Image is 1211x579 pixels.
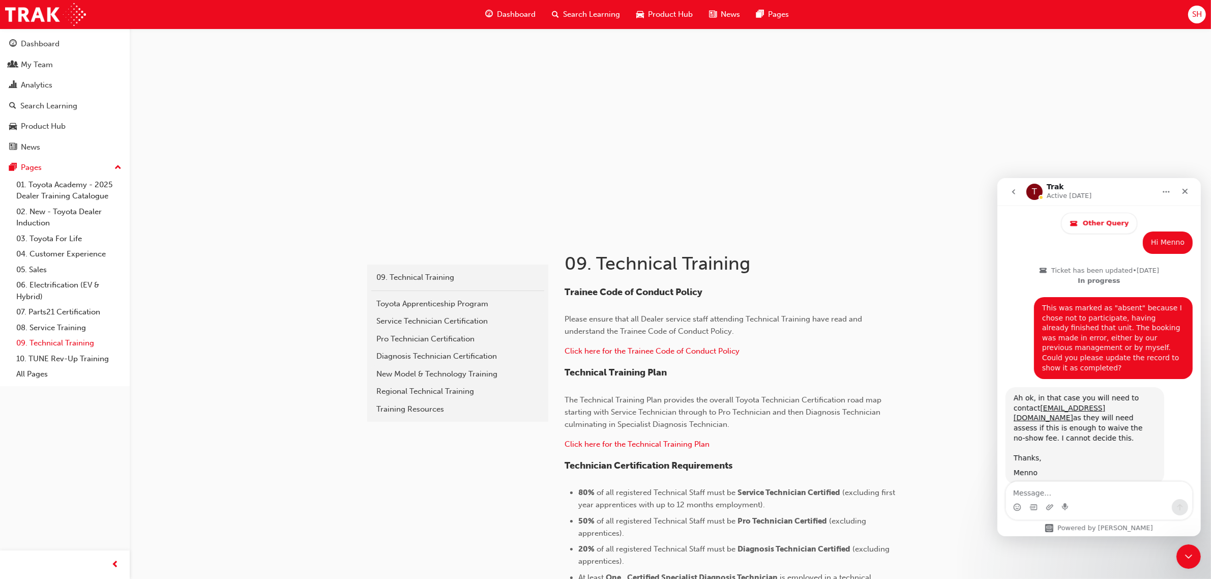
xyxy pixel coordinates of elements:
span: pages-icon [9,163,17,172]
div: Product Hub [21,121,66,132]
div: News [21,141,40,153]
div: Training Resources [376,403,539,415]
div: Pro Technician Certification [376,333,539,345]
a: Product Hub [4,117,126,136]
a: 04. Customer Experience [12,246,126,262]
span: Technical Training Plan [565,367,667,378]
a: News [4,138,126,157]
a: Service Technician Certification [371,312,544,330]
a: 05. Sales [12,262,126,278]
span: Click here for the Technical Training Plan [565,440,710,449]
a: 02. New - Toyota Dealer Induction [12,204,126,231]
a: Diagnosis Technician Certification [371,348,544,365]
button: Pages [4,158,126,177]
span: chart-icon [9,81,17,90]
span: of all registered Technical Staff must be [597,516,735,526]
a: 03. Toyota For Life [12,231,126,247]
h1: 09. Technical Training [565,252,898,275]
span: search-icon [9,102,16,111]
span: guage-icon [485,8,493,21]
span: people-icon [9,61,17,70]
a: New Model & Technology Training [371,365,544,383]
span: up-icon [114,161,122,175]
div: Dashboard [21,38,60,50]
span: news-icon [9,143,17,152]
a: Pro Technician Certification [371,330,544,348]
span: (excluding apprentices). [578,516,868,538]
div: Diagnosis Technician Certification [376,351,539,362]
div: Service Technician Certification [376,315,539,327]
span: 20% [578,544,595,554]
button: DashboardMy TeamAnalyticsSearch LearningProduct HubNews [4,33,126,158]
span: 50% [578,516,595,526]
a: car-iconProduct Hub [628,4,701,25]
iframe: Intercom live chat [1176,544,1201,569]
a: 10. TUNE Rev-Up Training [12,351,126,367]
div: My Team [21,59,53,71]
span: car-icon [636,8,644,21]
button: SH [1188,6,1206,23]
a: Search Learning [4,97,126,115]
a: guage-iconDashboard [477,4,544,25]
span: car-icon [9,122,17,131]
span: guage-icon [9,40,17,49]
span: Diagnosis Technician Certified [737,544,850,554]
span: of all registered Technical Staff must be [597,544,735,554]
span: Trainee Code of Conduct Policy [565,286,702,298]
span: Please ensure that all Dealer service staff attending Technical Training have read and understand... [565,314,864,336]
span: The Technical Training Plan provides the overall Toyota Technician Certification road map startin... [565,395,883,429]
span: Dashboard [497,9,536,20]
span: Pro Technician Certified [737,516,827,526]
span: Search Learning [563,9,620,20]
span: Product Hub [648,9,693,20]
span: of all registered Technical Staff must be [597,488,735,497]
a: pages-iconPages [748,4,797,25]
span: News [721,9,740,20]
a: 01. Toyota Academy - 2025 Dealer Training Catalogue [12,177,126,204]
div: Pages [21,162,42,173]
span: SH [1192,9,1202,20]
a: Dashboard [4,35,126,53]
span: Technician Certification Requirements [565,460,732,471]
div: Analytics [21,79,52,91]
a: 07. Parts21 Certification [12,304,126,320]
span: news-icon [709,8,717,21]
img: Trak [5,3,86,26]
a: Click here for the Trainee Code of Conduct Policy [565,346,740,356]
a: 06. Electrification (EV & Hybrid) [12,277,126,304]
span: Service Technician Certified [737,488,840,497]
div: Toyota Apprenticeship Program [376,298,539,310]
a: My Team [4,55,126,74]
a: news-iconNews [701,4,748,25]
span: Pages [768,9,789,20]
a: Toyota Apprenticeship Program [371,295,544,313]
a: Training Resources [371,400,544,418]
a: Analytics [4,76,126,95]
a: Regional Technical Training [371,383,544,400]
